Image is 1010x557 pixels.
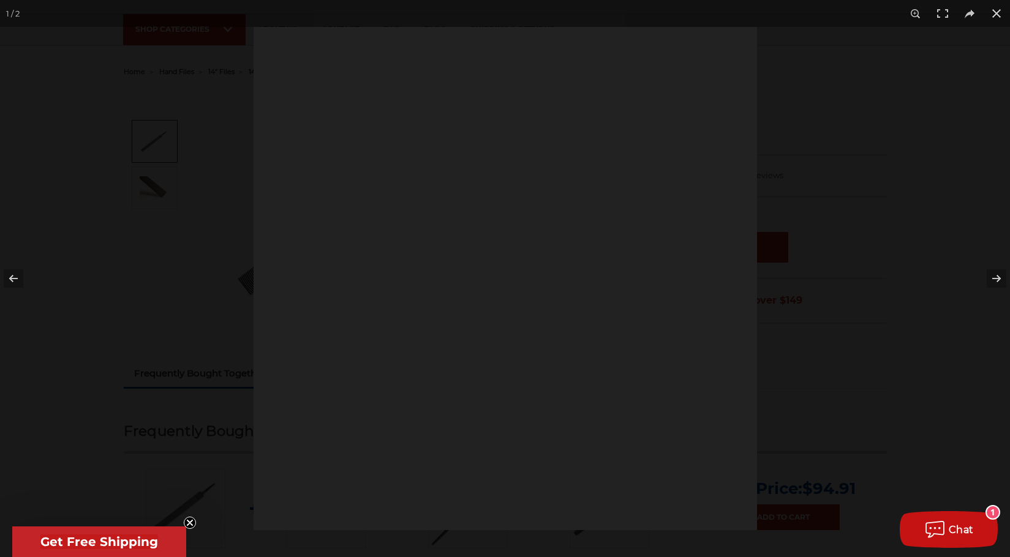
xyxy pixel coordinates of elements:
div: Get Free ShippingClose teaser [12,526,186,557]
span: Get Free Shipping [40,534,158,549]
button: Chat [900,511,998,548]
div: 1 [987,506,999,518]
span: Chat [949,524,974,536]
button: Next (arrow right) [967,248,1010,309]
button: Close teaser [184,517,196,529]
